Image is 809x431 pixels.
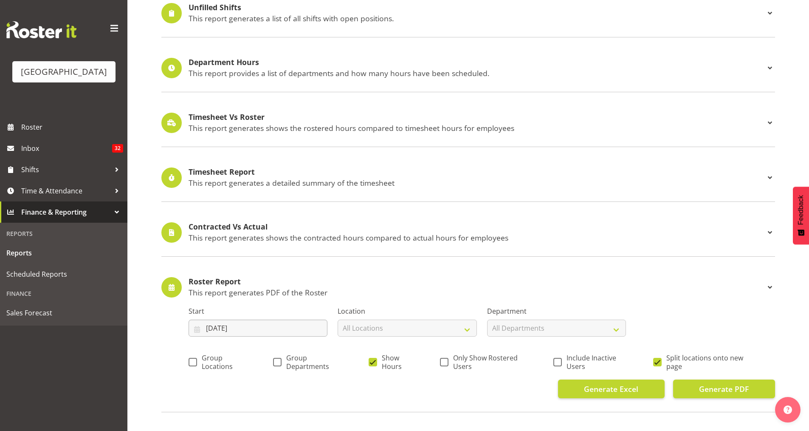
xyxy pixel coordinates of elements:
[189,113,765,122] h4: Timesheet Vs Roster
[2,285,125,302] div: Finance
[562,354,629,371] span: Include Inactive Users
[189,278,765,286] h4: Roster Report
[2,242,125,264] a: Reports
[189,68,765,78] p: This report provides a list of departments and how many hours have been scheduled.
[784,405,792,414] img: help-xxl-2.png
[161,58,775,78] div: Department Hours This report provides a list of departments and how many hours have been scheduled.
[797,195,805,225] span: Feedback
[161,277,775,298] div: Roster Report This report generates PDF of the Roster
[189,168,765,176] h4: Timesheet Report
[21,163,110,176] span: Shifts
[189,58,765,67] h4: Department Hours
[2,302,125,323] a: Sales Forecast
[662,354,751,371] span: Split locations onto new page
[673,380,775,398] button: Generate PDF
[161,113,775,133] div: Timesheet Vs Roster This report generates shows the rostered hours compared to timesheet hours fo...
[21,121,123,133] span: Roster
[112,144,123,153] span: 32
[282,354,345,371] span: Group Departments
[6,21,76,38] img: Rosterit website logo
[161,222,775,243] div: Contracted Vs Actual This report generates shows the contracted hours compared to actual hours fo...
[487,306,626,316] label: Department
[189,233,765,242] p: This report generates shows the contracted hours compared to actual hours for employees
[21,65,107,78] div: [GEOGRAPHIC_DATA]
[189,123,765,133] p: This report generates shows the rostered hours compared to timesheet hours for employees
[6,268,121,281] span: Scheduled Reports
[377,354,416,371] span: Show Hours
[699,383,749,394] span: Generate PDF
[189,14,765,23] p: This report generates a list of all shifts with open positions.
[161,167,775,188] div: Timesheet Report This report generates a detailed summary of the timesheet
[21,142,112,155] span: Inbox
[189,306,327,316] label: Start
[21,184,110,197] span: Time & Attendance
[197,354,249,371] span: Group Locations
[189,178,765,187] p: This report generates a detailed summary of the timesheet
[6,306,121,319] span: Sales Forecast
[584,383,638,394] span: Generate Excel
[6,247,121,259] span: Reports
[189,320,327,337] input: Click to select...
[21,206,110,218] span: Finance & Reporting
[338,306,476,316] label: Location
[189,3,765,12] h4: Unfilled Shifts
[161,3,775,23] div: Unfilled Shifts This report generates a list of all shifts with open positions.
[793,187,809,244] button: Feedback - Show survey
[189,288,765,297] p: This report generates PDF of the Roster
[189,223,765,231] h4: Contracted Vs Actual
[2,264,125,285] a: Scheduled Reports
[448,354,530,371] span: Only Show Rostered Users
[558,380,665,398] button: Generate Excel
[2,225,125,242] div: Reports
